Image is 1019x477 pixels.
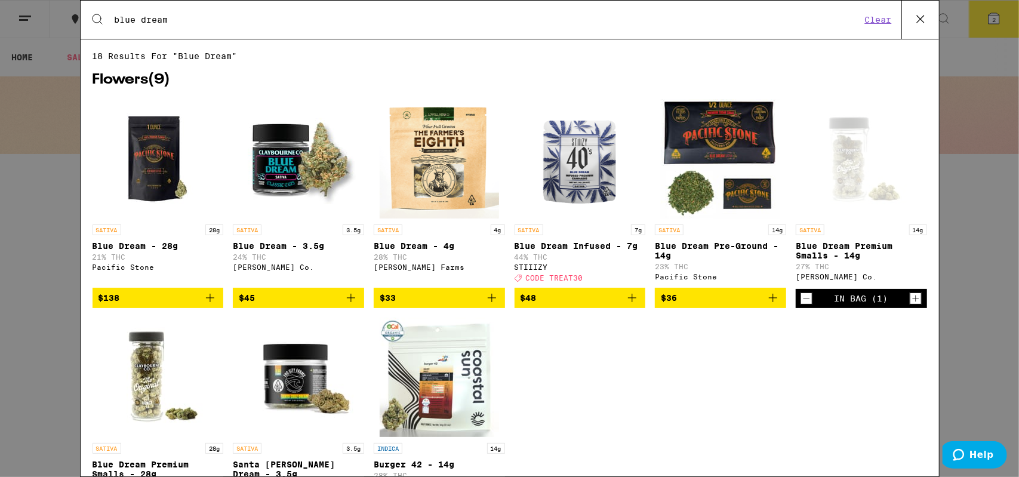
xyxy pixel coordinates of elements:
[205,224,223,235] p: 28g
[93,241,224,251] p: Blue Dream - 28g
[631,224,645,235] p: 7g
[910,293,922,304] button: Increment
[93,253,224,261] p: 21% THC
[93,51,927,61] span: 18 results for "blue dream"
[233,224,261,235] p: SATIVA
[233,288,364,308] button: Add to bag
[835,294,888,303] div: In Bag (1)
[93,263,224,271] div: Pacific Stone
[515,253,646,261] p: 44% THC
[861,14,895,25] button: Clear
[233,241,364,251] p: Blue Dream - 3.5g
[93,99,224,288] a: Open page for Blue Dream - 28g from Pacific Stone
[487,443,505,454] p: 14g
[233,443,261,454] p: SATIVA
[380,99,499,219] img: Lowell Farms - Blue Dream - 4g
[515,241,646,251] p: Blue Dream Infused - 7g
[520,99,639,219] img: STIIIZY - Blue Dream Infused - 7g
[655,224,684,235] p: SATIVA
[93,288,224,308] button: Add to bag
[796,241,927,260] p: Blue Dream Premium Smalls - 14g
[909,224,927,235] p: 14g
[796,263,927,270] p: 27% THC
[233,263,364,271] div: [PERSON_NAME] Co.
[521,293,537,303] span: $48
[233,253,364,261] p: 24% THC
[655,273,786,281] div: Pacific Stone
[205,443,223,454] p: 28g
[796,273,927,281] div: [PERSON_NAME] Co.
[239,318,358,437] img: Fog City Farms - Santa Cruz Dream - 3.5g
[796,224,824,235] p: SATIVA
[343,224,364,235] p: 3.5g
[515,224,543,235] p: SATIVA
[374,99,505,288] a: Open page for Blue Dream - 4g from Lowell Farms
[374,241,505,251] p: Blue Dream - 4g
[114,14,861,25] input: Search for products & categories
[768,224,786,235] p: 14g
[526,274,583,282] span: CODE TREAT30
[796,99,927,289] a: Open page for Blue Dream Premium Smalls - 14g from Claybourne Co.
[655,241,786,260] p: Blue Dream Pre-Ground - 14g
[239,99,358,219] img: Claybourne Co. - Blue Dream - 3.5g
[374,288,505,308] button: Add to bag
[515,263,646,271] div: STIIIZY
[655,288,786,308] button: Add to bag
[491,224,505,235] p: 4g
[374,263,505,271] div: [PERSON_NAME] Farms
[380,318,499,437] img: Coastal Sun - Burger 42 - 14g
[515,99,646,288] a: Open page for Blue Dream Infused - 7g from STIIIZY
[374,224,402,235] p: SATIVA
[380,293,396,303] span: $33
[374,443,402,454] p: INDICA
[515,288,646,308] button: Add to bag
[343,443,364,454] p: 3.5g
[661,99,780,219] img: Pacific Stone - Blue Dream Pre-Ground - 14g
[239,293,255,303] span: $45
[374,253,505,261] p: 28% THC
[374,460,505,469] p: Burger 42 - 14g
[801,293,812,304] button: Decrement
[93,443,121,454] p: SATIVA
[661,293,677,303] span: $36
[93,224,121,235] p: SATIVA
[98,293,120,303] span: $138
[943,441,1007,471] iframe: Opens a widget where you can find more information
[655,99,786,288] a: Open page for Blue Dream Pre-Ground - 14g from Pacific Stone
[98,99,217,219] img: Pacific Stone - Blue Dream - 28g
[93,73,927,87] h2: Flowers ( 9 )
[233,99,364,288] a: Open page for Blue Dream - 3.5g from Claybourne Co.
[655,263,786,270] p: 23% THC
[98,318,217,437] img: Claybourne Co. - Blue Dream Premium Smalls - 28g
